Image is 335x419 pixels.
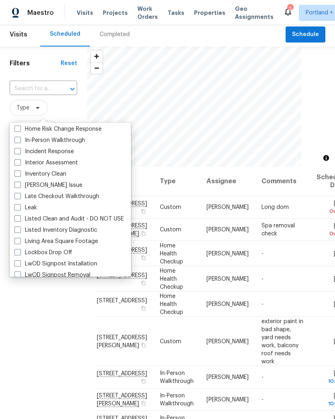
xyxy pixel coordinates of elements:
span: Spa removal check [261,223,295,237]
button: Copy Address [140,279,147,286]
span: [PERSON_NAME] [206,397,249,403]
button: Toggle attribution [321,153,331,163]
label: Living Area Square Footage [14,237,98,245]
span: Work Orders [137,5,158,21]
label: Late Checkout Walkthrough [14,192,99,200]
th: Comments [255,167,310,196]
label: Interior Assessment [14,159,78,167]
span: - [261,374,264,380]
div: Completed [100,30,130,38]
div: 3 [287,5,293,13]
span: Visits [10,26,27,43]
span: exterior paint in bad shape, yard needs work, balcony roof needs work [261,318,303,364]
label: Listed Clean and Audit - DO NOT USE [14,215,124,223]
button: Copy Address [140,304,147,312]
label: LwOD Signpost Removal [14,271,90,279]
button: Copy Address [140,378,147,385]
button: Schedule [286,26,325,43]
span: [PERSON_NAME] [206,251,249,256]
span: Custom [160,338,181,344]
span: [PERSON_NAME] [206,301,249,307]
label: LwOD Signpost Installation [14,260,97,268]
span: Home Health Checkup [160,243,183,264]
div: Reset [61,59,77,67]
span: - [261,276,264,281]
span: [PERSON_NAME] [206,338,249,344]
label: Home Risk Change Response [14,125,102,133]
button: Copy Address [140,230,147,237]
span: Long dom [261,204,289,210]
div: Scheduled [50,30,80,38]
button: Copy Address [140,254,147,261]
span: In-Person Walkthrough [160,393,194,407]
th: Type [153,167,200,196]
span: - [261,301,264,307]
span: Toggle attribution [324,154,329,162]
th: Assignee [200,167,255,196]
span: [PERSON_NAME] [206,227,249,233]
span: [STREET_ADDRESS][PERSON_NAME] [97,334,147,348]
label: [PERSON_NAME] Issue [14,181,82,189]
span: Geo Assignments [235,5,274,21]
button: Zoom in [91,51,102,62]
span: Projects [103,9,128,17]
button: Copy Address [140,400,147,407]
span: Custom [160,204,181,210]
span: [PERSON_NAME] [206,276,249,281]
button: Open [67,83,78,95]
span: Type [16,104,29,112]
span: - [261,251,264,256]
span: Tasks [167,10,184,16]
h1: Filters [10,59,61,67]
label: Incident Response [14,148,74,156]
button: Zoom out [91,62,102,74]
label: In-Person Walkthrough [14,136,85,144]
label: Listed Inventory Diagnostic [14,226,97,234]
span: - [261,397,264,403]
button: Copy Address [140,341,147,348]
canvas: Map [87,47,301,167]
span: Visits [77,9,93,17]
span: [STREET_ADDRESS] [97,298,147,303]
span: [PERSON_NAME] [206,204,249,210]
label: Lockbox Drop Off [14,249,72,257]
label: Leak [14,204,37,212]
label: Inventory Clean [14,170,66,178]
span: Maestro [27,9,54,17]
span: Schedule [292,30,319,40]
span: [PERSON_NAME] [206,374,249,380]
span: Home Health Checkup [160,293,183,315]
span: Custom [160,227,181,233]
input: Search for an address... [10,83,55,95]
span: Home Health Checkup [160,268,183,289]
button: Copy Address [140,208,147,215]
span: In-Person Walkthrough [160,370,194,384]
span: Properties [194,9,225,17]
span: Zoom out [91,63,102,74]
